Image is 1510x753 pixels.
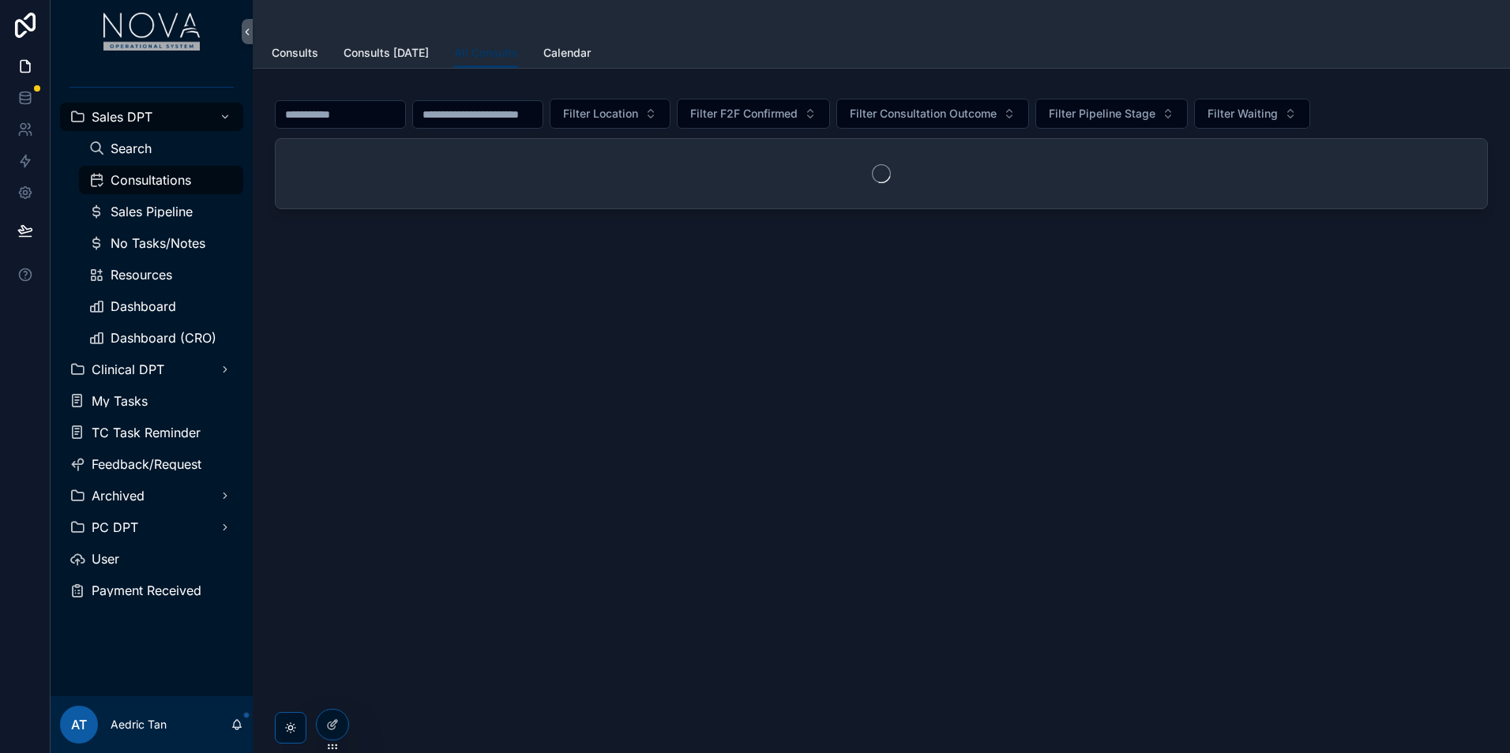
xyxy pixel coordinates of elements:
[454,45,518,61] span: All Consults
[111,332,216,344] span: Dashboard (CRO)
[1035,99,1188,129] button: Select Button
[60,545,243,573] a: User
[60,103,243,131] a: Sales DPT
[92,521,138,534] span: PC DPT
[344,45,429,61] span: Consults [DATE]
[111,237,205,249] span: No Tasks/Notes
[60,418,243,447] a: TC Task Reminder
[454,39,518,69] a: All Consults
[272,39,318,70] a: Consults
[272,45,318,61] span: Consults
[1208,106,1278,122] span: Filter Waiting
[111,205,193,218] span: Sales Pipeline
[60,513,243,541] a: PC DPT
[60,355,243,384] a: Clinical DPT
[111,142,152,155] span: Search
[60,450,243,478] a: Feedback/Request
[111,268,172,281] span: Resources
[92,489,145,502] span: Archived
[79,197,243,226] a: Sales Pipeline
[103,13,201,51] img: App logo
[690,106,798,122] span: Filter F2F Confirmed
[79,166,243,194] a: Consultations
[543,39,591,70] a: Calendar
[92,584,201,597] span: Payment Received
[563,106,638,122] span: Filter Location
[344,39,429,70] a: Consults [DATE]
[677,99,830,129] button: Select Button
[79,229,243,257] a: No Tasks/Notes
[543,45,591,61] span: Calendar
[850,106,997,122] span: Filter Consultation Outcome
[79,260,243,289] a: Resources
[60,481,243,510] a: Archived
[79,134,243,163] a: Search
[79,292,243,320] a: Dashboard
[1049,106,1155,122] span: Filter Pipeline Stage
[60,576,243,605] a: Payment Received
[111,300,176,313] span: Dashboard
[60,387,243,415] a: My Tasks
[92,458,201,470] span: Feedback/Request
[92,426,201,439] span: TC Task Reminder
[550,99,670,129] button: Select Button
[92,363,164,376] span: Clinical DPT
[1194,99,1310,129] button: Select Button
[111,717,167,732] p: Aedric Tan
[92,395,148,407] span: My Tasks
[836,99,1029,129] button: Select Button
[92,553,119,565] span: User
[92,111,152,123] span: Sales DPT
[79,324,243,352] a: Dashboard (CRO)
[51,63,253,625] div: scrollable content
[71,715,87,734] span: AT
[111,174,191,186] span: Consultations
